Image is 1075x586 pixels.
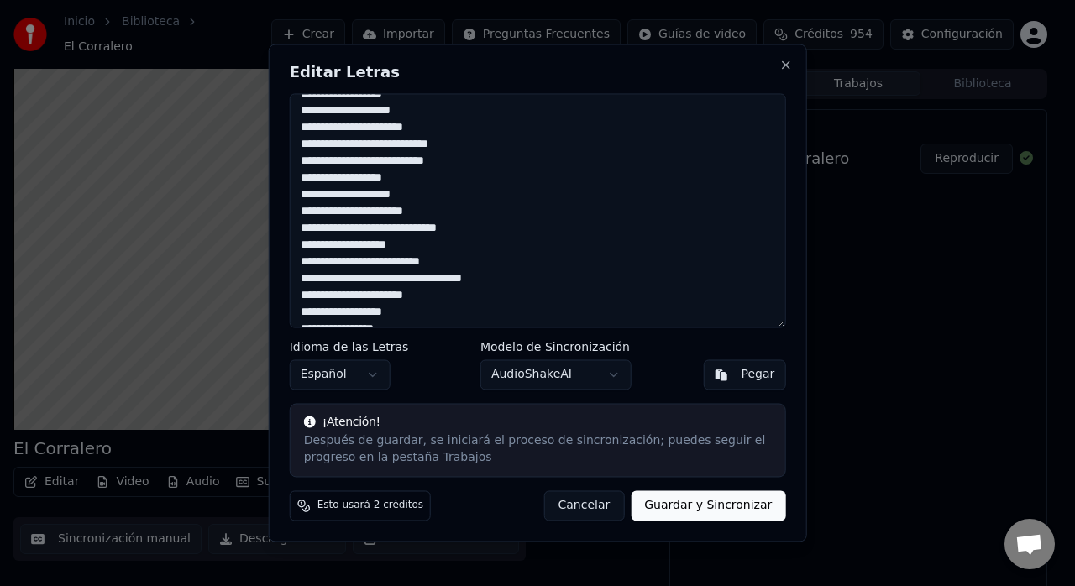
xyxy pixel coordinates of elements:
div: ¡Atención! [304,415,772,432]
div: Pegar [742,367,775,384]
button: Guardar y Sincronizar [631,491,785,521]
h2: Editar Letras [290,65,786,80]
label: Idioma de las Letras [290,342,409,353]
button: Cancelar [544,491,625,521]
label: Modelo de Sincronización [480,342,632,353]
div: Después de guardar, se iniciará el proceso de sincronización; puedes seguir el progreso en la pes... [304,433,772,467]
button: Pegar [704,360,786,390]
span: Esto usará 2 créditos [317,500,423,513]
